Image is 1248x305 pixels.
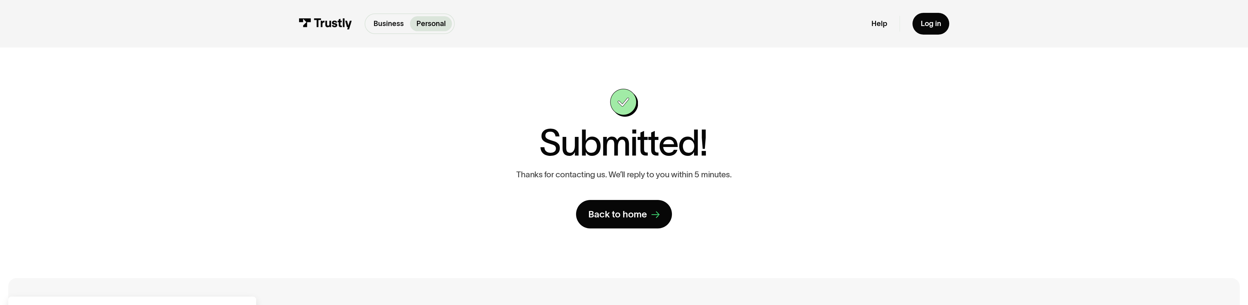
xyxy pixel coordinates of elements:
[410,16,452,31] a: Personal
[516,169,731,179] p: Thanks for contacting us. We’ll reply to you within 5 minutes.
[367,16,410,31] a: Business
[912,13,950,35] a: Log in
[588,208,647,220] div: Back to home
[374,18,404,29] p: Business
[576,200,672,228] a: Back to home
[539,125,708,161] h1: Submitted!
[299,18,352,29] img: Trustly Logo
[871,19,887,28] a: Help
[921,19,941,28] div: Log in
[416,18,446,29] p: Personal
